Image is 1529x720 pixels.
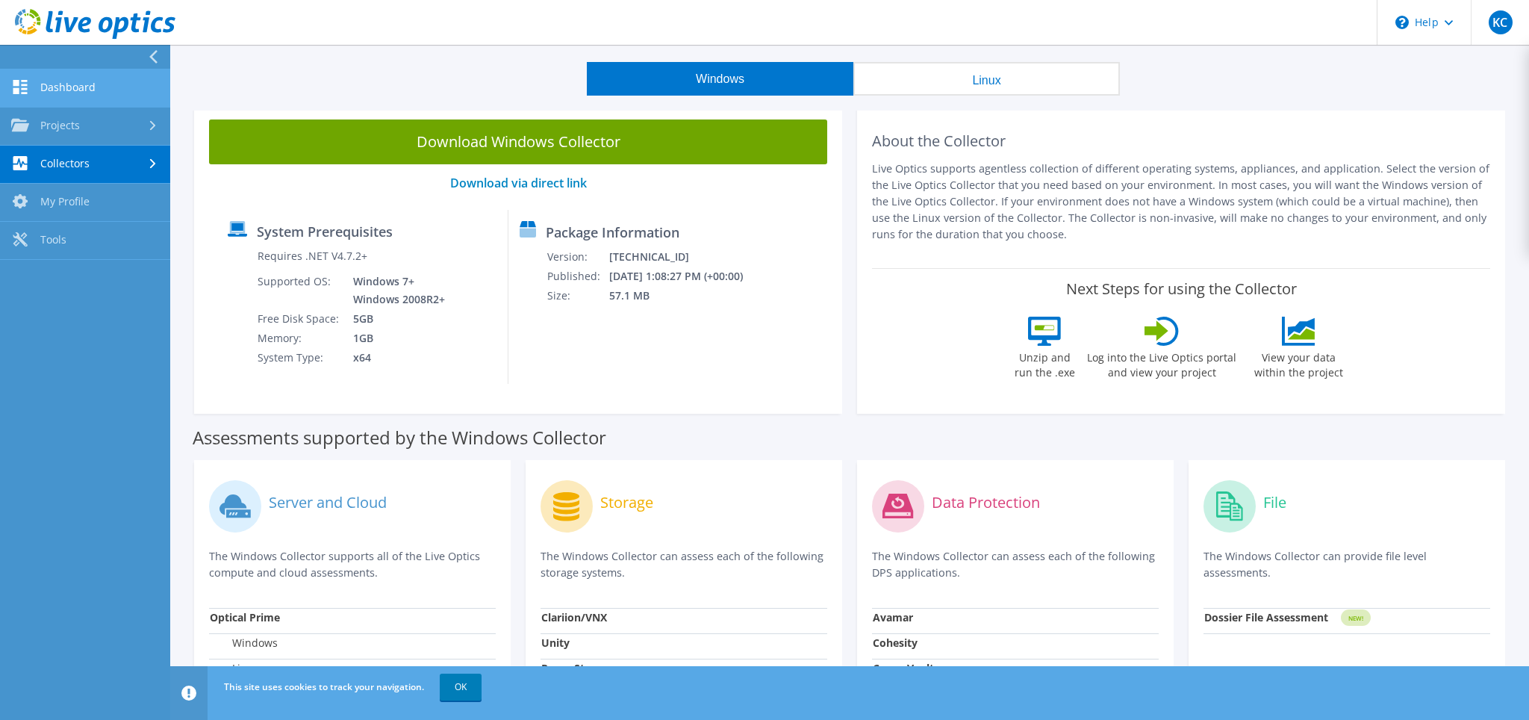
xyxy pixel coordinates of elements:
[1203,548,1490,581] p: The Windows Collector can provide file level assessments.
[209,548,496,581] p: The Windows Collector supports all of the Live Optics compute and cloud assessments.
[342,309,448,329] td: 5GB
[872,161,1490,243] p: Live Optics supports agentless collection of different operating systems, appliances, and applica...
[541,636,570,650] strong: Unity
[257,224,393,239] label: System Prerequisites
[873,661,934,675] strong: CommVault
[257,309,342,329] td: Free Disk Space:
[1066,280,1297,298] label: Next Steps for using the Collector
[546,247,608,267] td: Version:
[1263,495,1286,510] label: File
[608,247,763,267] td: [TECHNICAL_ID]
[608,286,763,305] td: 57.1 MB
[257,348,342,367] td: System Type:
[1395,16,1409,29] svg: \n
[546,225,679,240] label: Package Information
[269,495,387,510] label: Server and Cloud
[608,267,763,286] td: [DATE] 1:08:27 PM (+00:00)
[209,120,827,164] a: Download Windows Collector
[342,348,448,367] td: x64
[1010,346,1079,380] label: Unzip and run the .exe
[1204,610,1328,624] strong: Dossier File Assessment
[342,329,448,348] td: 1GB
[546,286,608,305] td: Size:
[541,610,607,624] strong: Clariion/VNX
[193,430,606,445] label: Assessments supported by the Windows Collector
[1245,346,1352,380] label: View your data within the project
[541,661,602,675] strong: PowerStore
[1489,10,1513,34] span: KC
[210,636,278,651] label: Windows
[872,132,1490,150] h2: About the Collector
[257,329,342,348] td: Memory:
[932,495,1040,510] label: Data Protection
[872,548,1159,581] p: The Windows Collector can assess each of the following DPS applications.
[342,272,448,309] td: Windows 7+ Windows 2008R2+
[450,175,587,191] a: Download via direct link
[546,267,608,286] td: Published:
[224,680,424,693] span: This site uses cookies to track your navigation.
[600,495,653,510] label: Storage
[258,249,367,264] label: Requires .NET V4.7.2+
[1086,346,1237,380] label: Log into the Live Optics portal and view your project
[1348,614,1363,622] tspan: NEW!
[257,272,342,309] td: Supported OS:
[541,548,827,581] p: The Windows Collector can assess each of the following storage systems.
[587,62,853,96] button: Windows
[210,610,280,624] strong: Optical Prime
[210,661,259,676] label: Linux
[873,610,913,624] strong: Avamar
[873,636,918,650] strong: Cohesity
[853,62,1120,96] button: Linux
[440,674,482,701] a: OK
